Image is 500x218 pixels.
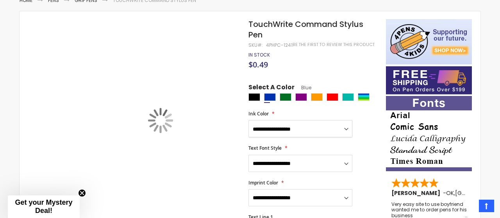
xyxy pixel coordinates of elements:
span: In stock [248,51,270,58]
a: Top [479,200,494,212]
button: Close teaser [78,189,86,197]
span: Blue [295,84,311,91]
span: [PERSON_NAME] [391,189,443,197]
a: Be the first to review this product [293,42,375,48]
span: Imprint Color [248,179,278,186]
div: Availability [248,52,270,58]
div: Green [280,93,291,101]
div: Orange [311,93,323,101]
img: font-personalization-examples [386,96,472,171]
span: $0.49 [248,59,268,70]
img: 4pens 4 kids [386,19,472,64]
div: Purple [295,93,307,101]
span: Ink Color [248,110,269,117]
div: Black [248,93,260,101]
div: Red [327,93,338,101]
div: Teal [342,93,354,101]
span: Get your Mystery Deal! [15,199,72,214]
div: 4PHPC-1241 [266,42,293,48]
strong: SKU [248,42,263,48]
span: Select A Color [248,83,295,94]
div: Assorted [358,93,370,101]
div: Blue [264,93,276,101]
span: OK [446,189,454,197]
span: Text Font Style [248,145,282,151]
img: Free shipping on orders over $199 [386,66,472,94]
span: TouchWrite Command Stylus Pen [248,19,363,40]
div: Get your Mystery Deal!Close teaser [8,195,80,218]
